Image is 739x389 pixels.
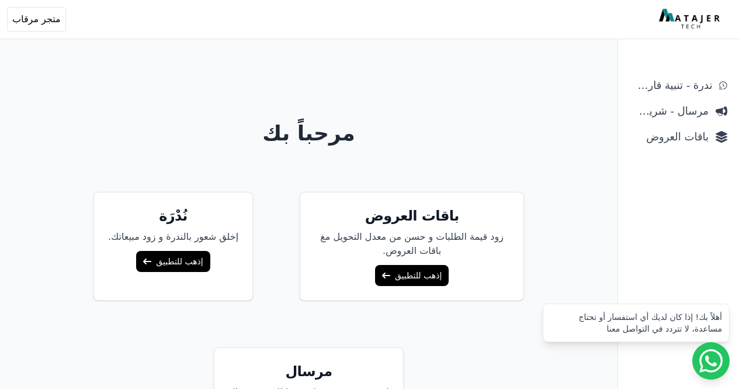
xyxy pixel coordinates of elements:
a: إذهب للتطبيق [375,265,449,286]
h5: باقات العروض [314,206,509,225]
button: متجر مرقاب [7,7,66,32]
a: إذهب للتطبيق [136,251,210,272]
span: ندرة - تنبية قارب علي النفاذ [630,77,712,94]
h5: نُدْرَة [108,206,238,225]
span: باقات العروض [630,129,709,145]
h1: مرحباً بك [10,122,608,145]
div: أهلاً بك! إذا كان لديك أي استفسار أو تحتاج مساعدة، لا تتردد في التواصل معنا [550,311,722,335]
p: إخلق شعور بالندرة و زود مبيعاتك. [108,230,238,244]
p: زود قيمة الطلبات و حسن من معدل التحويل مغ باقات العروض. [314,230,509,258]
img: MatajerTech Logo [659,9,723,30]
span: مرسال - شريط دعاية [630,103,709,119]
span: متجر مرقاب [12,12,61,26]
h5: مرسال [228,362,389,381]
